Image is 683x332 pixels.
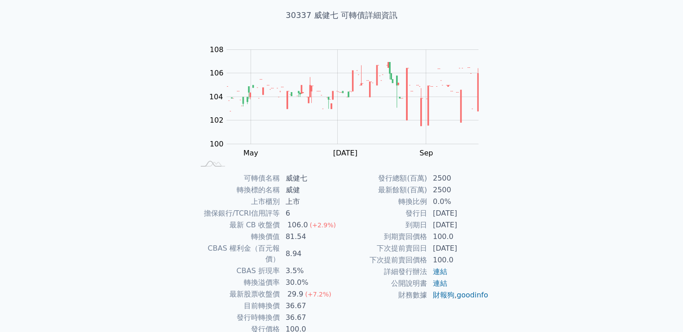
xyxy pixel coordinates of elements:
a: goodinfo [457,291,488,299]
td: 最新股票收盤價 [194,288,280,300]
div: 106.0 [286,220,310,230]
td: 36.67 [280,300,342,312]
a: 連結 [433,267,447,276]
tspan: May [243,149,258,157]
td: 36.67 [280,312,342,323]
td: 3.5% [280,265,342,277]
td: 公開說明書 [342,278,427,289]
tspan: 108 [210,45,224,54]
td: 財務數據 [342,289,427,301]
td: 發行日 [342,208,427,219]
span: (+7.2%) [305,291,331,298]
td: 轉換比例 [342,196,427,208]
td: 上市 [280,196,342,208]
td: 下次提前賣回價格 [342,254,427,266]
td: 2500 [427,184,489,196]
td: 最新 CB 收盤價 [194,219,280,231]
div: 29.9 [286,289,305,300]
td: CBAS 權利金（百元報價） [194,243,280,265]
td: 擔保銀行/TCRI信用評等 [194,208,280,219]
td: 威健七 [280,173,342,184]
td: 100.0 [427,231,489,243]
td: CBAS 折現率 [194,265,280,277]
td: 可轉債名稱 [194,173,280,184]
td: , [427,289,489,301]
td: 轉換溢價率 [194,277,280,288]
td: 81.54 [280,231,342,243]
td: 2500 [427,173,489,184]
span: (+2.9%) [310,221,336,229]
td: 威健 [280,184,342,196]
a: 財報狗 [433,291,454,299]
td: 發行總額(百萬) [342,173,427,184]
td: [DATE] [427,243,489,254]
td: [DATE] [427,208,489,219]
tspan: Sep [419,149,433,157]
td: 100.0 [427,254,489,266]
td: 下次提前賣回日 [342,243,427,254]
td: 上市櫃別 [194,196,280,208]
a: 連結 [433,279,447,288]
tspan: [DATE] [333,149,357,157]
td: 最新餘額(百萬) [342,184,427,196]
g: Chart [204,45,492,157]
td: 詳細發行辦法 [342,266,427,278]
td: 到期日 [342,219,427,231]
td: [DATE] [427,219,489,231]
tspan: 104 [209,93,223,101]
td: 轉換標的名稱 [194,184,280,196]
g: Series [227,62,478,126]
td: 到期賣回價格 [342,231,427,243]
td: 8.94 [280,243,342,265]
tspan: 106 [210,69,224,77]
td: 轉換價值 [194,231,280,243]
td: 發行時轉換價 [194,312,280,323]
h1: 30337 威健七 可轉債詳細資訊 [184,9,500,22]
tspan: 102 [210,116,224,124]
td: 0.0% [427,196,489,208]
tspan: 100 [210,140,224,148]
td: 目前轉換價 [194,300,280,312]
td: 6 [280,208,342,219]
td: 30.0% [280,277,342,288]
